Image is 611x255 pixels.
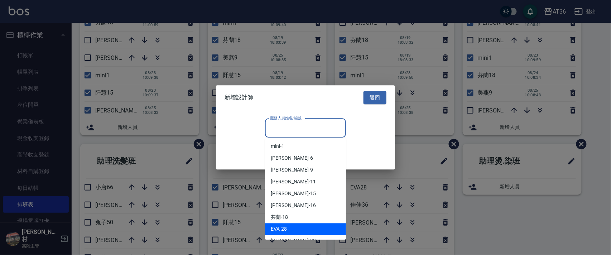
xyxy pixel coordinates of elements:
label: 服務人員姓名/編號 [270,115,302,121]
span: EVA -28 [271,226,287,233]
span: 芬蘭 -18 [271,214,288,221]
span: [PERSON_NAME] -15 [271,190,316,198]
span: [PERSON_NAME] -16 [271,202,316,210]
span: [PERSON_NAME] -6 [271,155,313,162]
button: 返回 [364,91,386,104]
span: 新增設計師 [225,94,253,101]
span: [PERSON_NAME] -33 [271,237,316,245]
span: mini -1 [271,143,284,150]
span: [PERSON_NAME] -9 [271,167,313,174]
span: [PERSON_NAME] -11 [271,178,316,186]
